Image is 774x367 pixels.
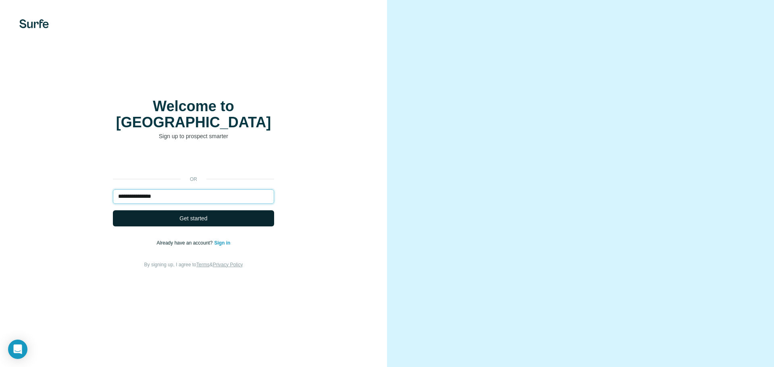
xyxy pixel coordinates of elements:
p: Sign up to prospect smarter [113,132,274,140]
img: Surfe's logo [19,19,49,28]
a: Privacy Policy [213,262,243,267]
a: Terms [196,262,210,267]
p: or [181,176,206,183]
h1: Welcome to [GEOGRAPHIC_DATA] [113,98,274,131]
iframe: Tlačítko Přihlášení přes Google [109,152,278,170]
div: Open Intercom Messenger [8,340,27,359]
a: Sign in [214,240,230,246]
button: Get started [113,210,274,226]
span: Get started [179,214,207,222]
span: Already have an account? [157,240,214,246]
span: By signing up, I agree to & [144,262,243,267]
